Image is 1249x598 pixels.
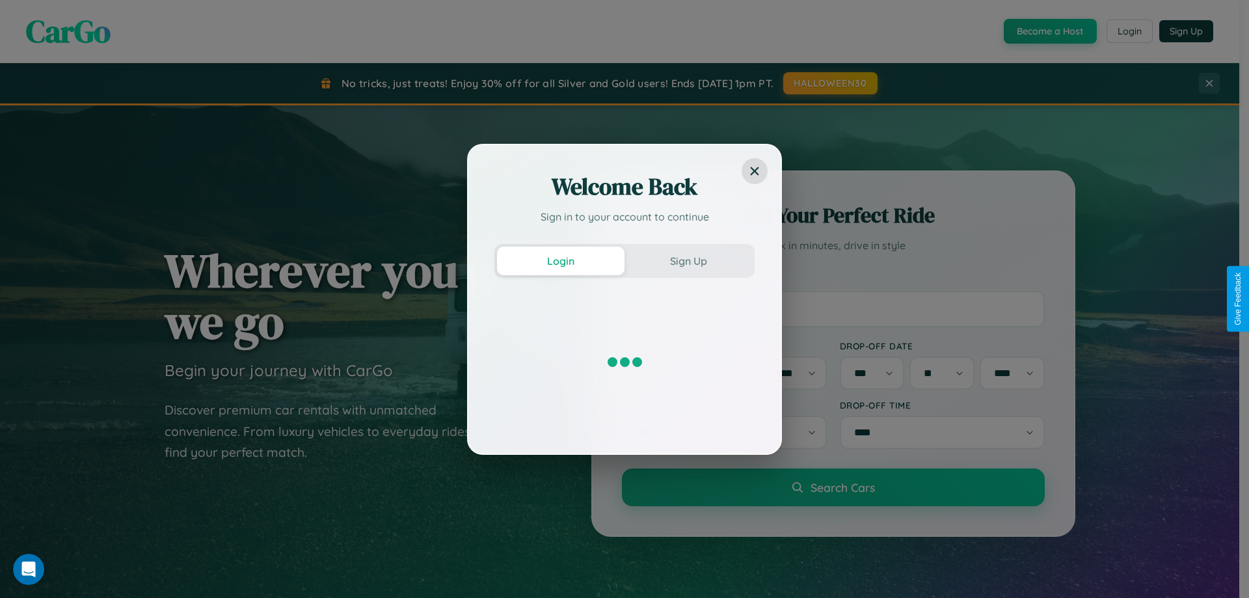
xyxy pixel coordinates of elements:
div: Give Feedback [1233,273,1242,325]
button: Login [497,247,624,275]
button: Sign Up [624,247,752,275]
p: Sign in to your account to continue [494,209,755,224]
iframe: Intercom live chat [13,554,44,585]
h2: Welcome Back [494,171,755,202]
